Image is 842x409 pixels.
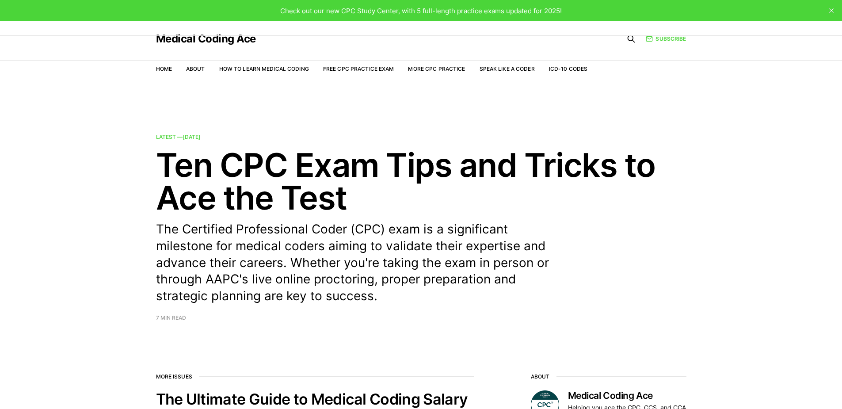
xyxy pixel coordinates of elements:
h2: Ten CPC Exam Tips and Tricks to Ace the Test [156,149,686,214]
p: The Certified Professional Coder (CPC) exam is a significant milestone for medical coders aiming ... [156,221,563,305]
a: How to Learn Medical Coding [219,65,309,72]
iframe: portal-trigger [698,366,842,409]
h3: Medical Coding Ace [568,390,686,401]
a: Medical Coding Ace [156,34,256,44]
a: About [186,65,205,72]
a: ICD-10 Codes [549,65,587,72]
a: Latest —[DATE] Ten CPC Exam Tips and Tricks to Ace the Test The Certified Professional Coder (CPC... [156,134,686,321]
span: Latest — [156,134,201,140]
a: Home [156,65,172,72]
a: Free CPC Practice Exam [323,65,394,72]
h2: More issues [156,374,474,380]
a: More CPC Practice [408,65,465,72]
a: Subscribe [646,34,686,43]
h2: About [531,374,686,380]
a: Speak Like a Coder [480,65,535,72]
span: 7 min read [156,315,186,321]
span: Check out our new CPC Study Center, with 5 full-length practice exams updated for 2025! [280,7,562,15]
time: [DATE] [183,134,201,140]
button: close [824,4,838,18]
